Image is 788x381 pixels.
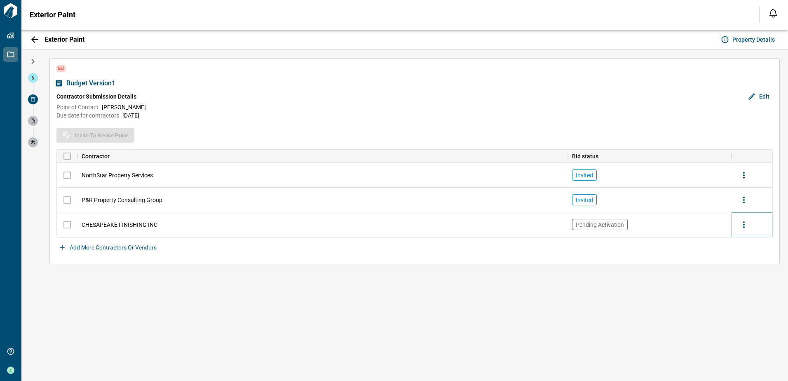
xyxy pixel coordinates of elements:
[45,35,84,44] span: Exterior Paint
[732,35,775,44] span: Property Details
[56,92,136,101] span: Contractor Submission Details
[572,150,598,163] div: Bid status
[746,90,773,103] button: Edit
[56,77,119,90] button: Budget Version1
[82,150,110,163] div: Contractor
[59,216,76,233] span: Only submitted contractors can revise their prices
[56,241,160,254] button: Add more contractors or vendors
[66,79,115,87] span: Budget Version 1
[82,196,162,204] span: P&R Property Consulting Group
[719,33,778,46] button: Property Details
[77,150,568,163] div: Contractor
[767,7,780,20] button: Open notification feed
[736,216,752,233] button: more
[56,103,98,111] span: Point of Contact
[82,171,153,179] span: NorthStar Property Services
[59,191,76,209] span: Only submitted contractors can revise their prices
[568,150,732,163] div: Bid status
[572,219,628,230] div: Pending Activation
[572,194,597,205] div: Invited
[759,92,769,101] span: Edit
[30,11,75,19] span: Exterior Paint
[736,192,752,208] button: more
[82,221,157,229] span: CHESAPEAKE FINISHING INC
[736,167,752,183] button: more
[56,111,119,120] span: Due date for contractors
[102,103,146,111] span: [PERSON_NAME]
[122,111,139,120] span: [DATE]
[56,65,66,72] span: Bid
[59,167,76,184] span: Only submitted contractors can revise their prices
[572,169,597,181] div: Invited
